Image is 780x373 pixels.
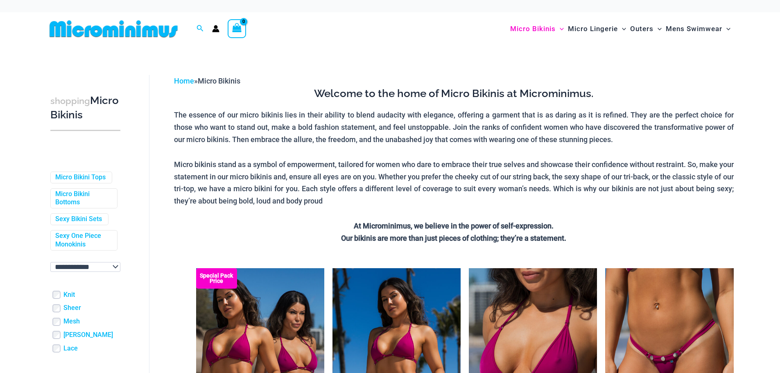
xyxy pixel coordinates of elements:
[568,18,618,39] span: Micro Lingerie
[630,18,653,39] span: Outers
[63,304,81,312] a: Sheer
[628,16,664,41] a: OutersMenu ToggleMenu Toggle
[63,317,80,326] a: Mesh
[618,18,626,39] span: Menu Toggle
[50,94,120,122] h3: Micro Bikinis
[55,215,102,224] a: Sexy Bikini Sets
[556,18,564,39] span: Menu Toggle
[63,331,113,339] a: [PERSON_NAME]
[55,232,111,249] a: Sexy One Piece Monokinis
[653,18,662,39] span: Menu Toggle
[63,291,75,299] a: Knit
[55,173,106,182] a: Micro Bikini Tops
[354,222,554,230] strong: At Microminimus, we believe in the power of self-expression.
[722,18,730,39] span: Menu Toggle
[212,25,219,32] a: Account icon link
[174,87,734,101] h3: Welcome to the home of Micro Bikinis at Microminimus.
[55,190,111,207] a: Micro Bikini Bottoms
[46,20,181,38] img: MM SHOP LOGO FLAT
[566,16,628,41] a: Micro LingerieMenu ToggleMenu Toggle
[666,18,722,39] span: Mens Swimwear
[174,77,194,85] a: Home
[198,77,240,85] span: Micro Bikinis
[341,234,566,242] strong: Our bikinis are more than just pieces of clothing; they’re a statement.
[197,24,204,34] a: Search icon link
[63,344,78,353] a: Lace
[508,16,566,41] a: Micro BikinisMenu ToggleMenu Toggle
[174,77,240,85] span: »
[510,18,556,39] span: Micro Bikinis
[507,15,734,43] nav: Site Navigation
[174,158,734,207] p: Micro bikinis stand as a symbol of empowerment, tailored for women who dare to embrace their true...
[50,262,120,272] select: wpc-taxonomy-pa_color-745982
[174,109,734,145] p: The essence of our micro bikinis lies in their ability to blend audacity with elegance, offering ...
[228,19,246,38] a: View Shopping Cart, empty
[196,273,237,284] b: Special Pack Price
[664,16,733,41] a: Mens SwimwearMenu ToggleMenu Toggle
[50,96,90,106] span: shopping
